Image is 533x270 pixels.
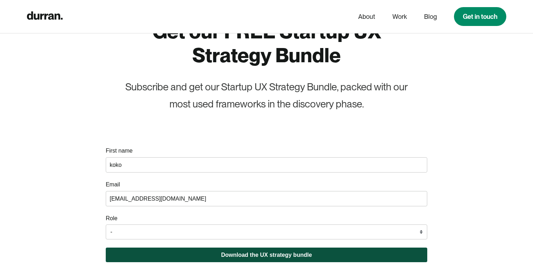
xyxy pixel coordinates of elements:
[106,191,427,206] input: email
[106,181,120,189] label: Email
[424,10,437,23] a: Blog
[106,157,427,173] input: name
[106,248,427,262] button: Download the UX strategy bundle
[106,224,427,239] select: role
[106,147,133,155] label: First name
[116,20,417,67] h1: Get our FREE Startup UX Strategy Bundle
[454,7,506,26] a: Get in touch
[392,10,407,23] a: Work
[116,79,417,112] div: Subscribe and get our Startup UX Strategy Bundle, packed with our most used frameworks in the dis...
[358,10,375,23] a: About
[106,215,117,222] label: Role
[27,10,63,23] a: home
